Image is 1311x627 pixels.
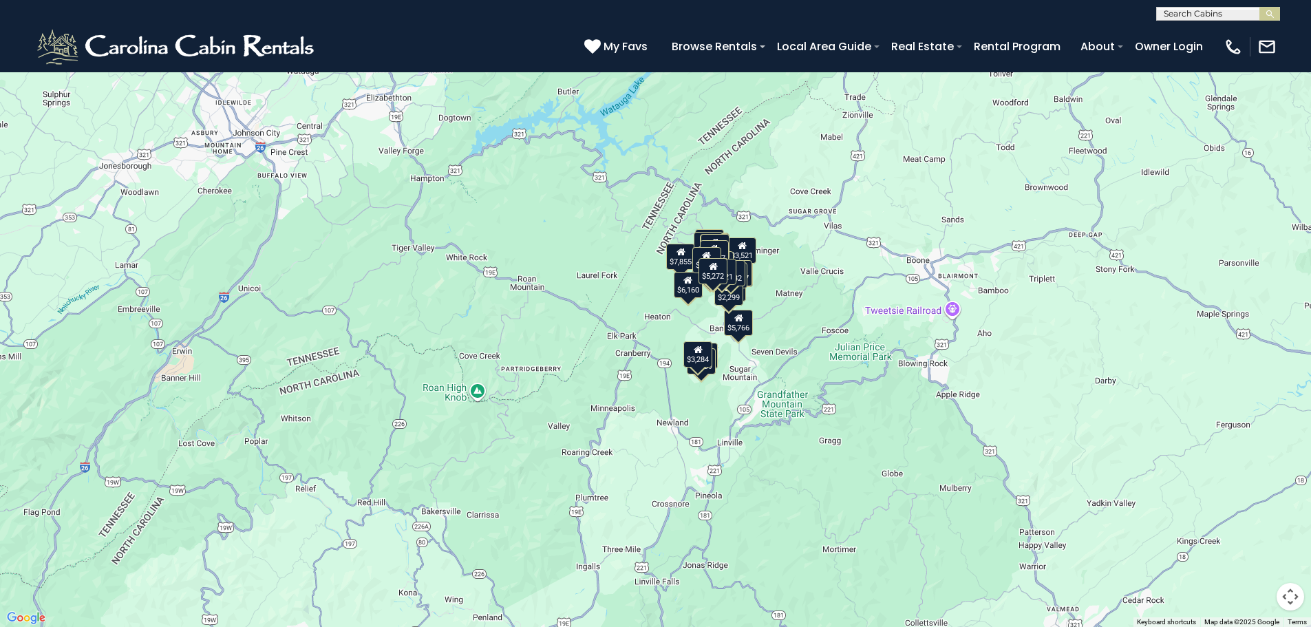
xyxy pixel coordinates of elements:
[1074,34,1122,59] a: About
[884,34,961,59] a: Real Estate
[665,34,764,59] a: Browse Rentals
[1257,37,1277,56] img: mail-regular-white.png
[584,38,651,56] a: My Favs
[1137,617,1196,627] button: Keyboard shortcuts
[967,34,1067,59] a: Rental Program
[770,34,878,59] a: Local Area Guide
[1288,618,1307,626] a: Terms (opens in new tab)
[1128,34,1210,59] a: Owner Login
[604,38,648,55] span: My Favs
[34,26,320,67] img: White-1-2.png
[1277,583,1304,610] button: Map camera controls
[1224,37,1243,56] img: phone-regular-white.png
[1204,618,1279,626] span: Map data ©2025 Google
